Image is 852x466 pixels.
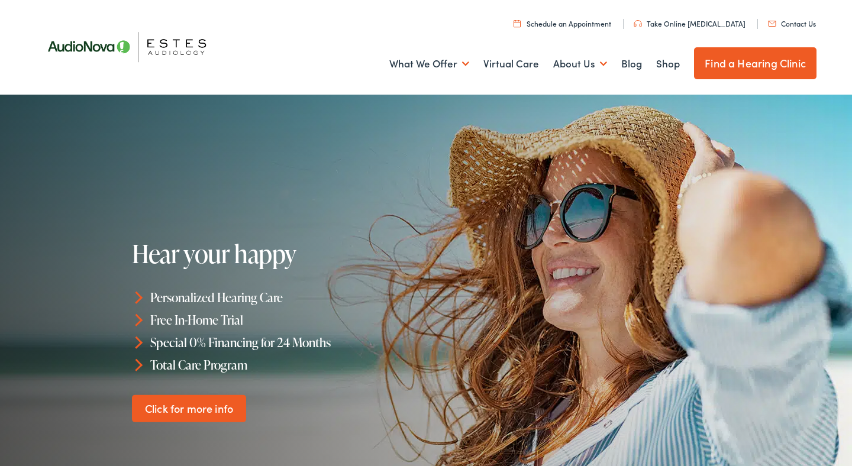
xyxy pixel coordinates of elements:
[634,20,642,27] img: utility icon
[621,42,642,86] a: Blog
[132,286,430,309] li: Personalized Hearing Care
[768,21,776,27] img: utility icon
[694,47,816,79] a: Find a Hearing Clinic
[514,18,611,28] a: Schedule an Appointment
[768,18,816,28] a: Contact Us
[514,20,521,27] img: utility icon
[483,42,539,86] a: Virtual Care
[656,42,680,86] a: Shop
[132,353,430,376] li: Total Care Program
[389,42,469,86] a: What We Offer
[634,18,745,28] a: Take Online [MEDICAL_DATA]
[132,309,430,331] li: Free In-Home Trial
[132,240,430,267] h1: Hear your happy
[132,394,246,422] a: Click for more info
[132,331,430,354] li: Special 0% Financing for 24 Months
[553,42,607,86] a: About Us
